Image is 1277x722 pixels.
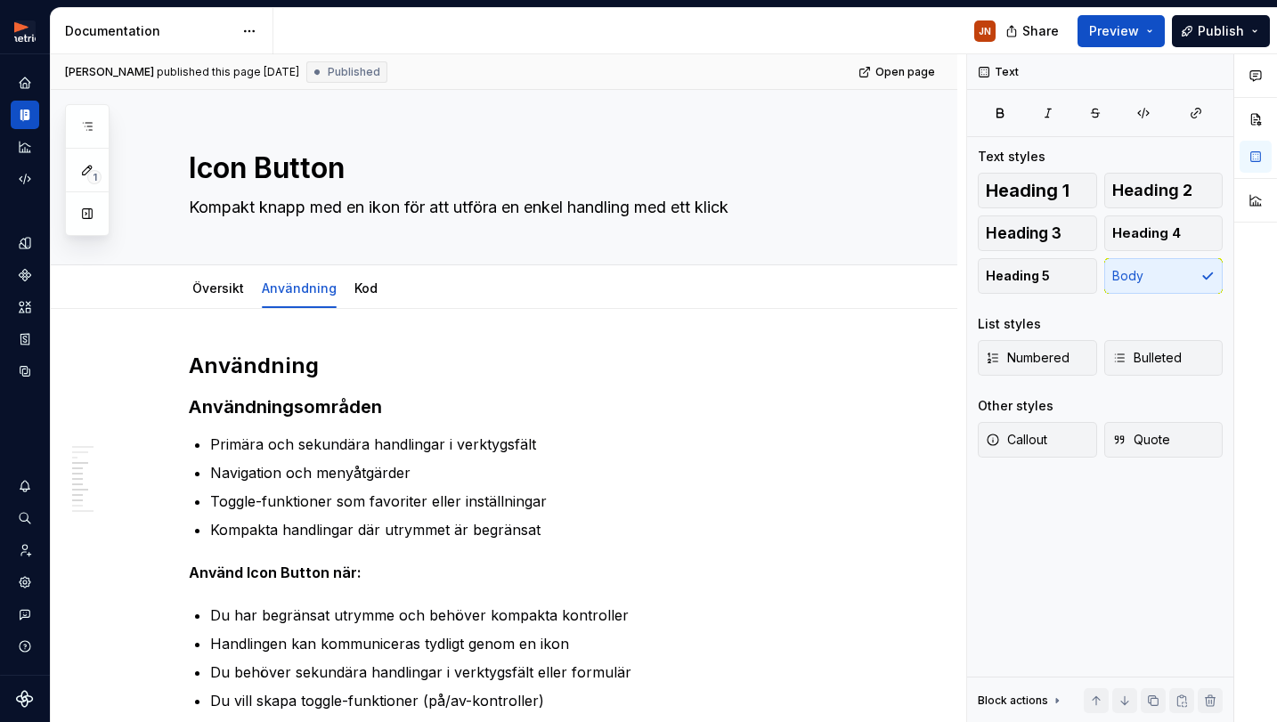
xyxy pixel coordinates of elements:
[189,564,362,581] strong: Använd Icon Button när:
[978,215,1097,251] button: Heading 3
[1112,431,1170,449] span: Quote
[210,519,862,540] p: Kompakta handlingar där utrymmet är begränsat
[11,504,39,532] button: Search ⌘K
[1104,422,1224,458] button: Quote
[978,315,1041,333] div: List styles
[14,20,36,42] img: fcc7d103-c4a6-47df-856c-21dae8b51a16.png
[347,269,385,306] div: Kod
[986,182,1070,199] span: Heading 1
[978,340,1097,376] button: Numbered
[185,147,858,190] textarea: Icon Button
[185,269,251,306] div: Översikt
[978,148,1045,166] div: Text styles
[853,60,943,85] a: Open page
[986,224,1061,242] span: Heading 3
[210,491,862,512] p: Toggle-funktioner som favoriter eller inställningar
[11,568,39,596] a: Settings
[986,349,1070,367] span: Numbered
[11,165,39,193] a: Code automation
[1112,349,1182,367] span: Bulleted
[16,690,34,708] svg: Supernova Logo
[996,15,1070,47] button: Share
[1022,22,1059,40] span: Share
[1089,22,1139,40] span: Preview
[986,431,1047,449] span: Callout
[978,258,1097,294] button: Heading 5
[157,65,299,79] div: published this page [DATE]
[1198,22,1244,40] span: Publish
[978,694,1048,708] div: Block actions
[979,24,991,38] div: JN
[978,422,1097,458] button: Callout
[978,688,1064,713] div: Block actions
[210,633,862,654] p: Handlingen kan kommuniceras tydligt genom en ikon
[11,229,39,257] a: Design tokens
[11,600,39,629] button: Contact support
[1104,215,1224,251] button: Heading 4
[210,690,862,711] p: Du vill skapa toggle-funktioner (på/av-kontroller)
[1078,15,1165,47] button: Preview
[1104,173,1224,208] button: Heading 2
[11,357,39,385] a: Data sources
[1104,340,1224,376] button: Bulleted
[1172,15,1270,47] button: Publish
[875,65,935,79] span: Open page
[210,462,862,483] p: Navigation och menyåtgärder
[978,173,1097,208] button: Heading 1
[255,269,344,306] div: Användning
[189,352,862,380] h2: Användning
[189,394,862,419] h3: Användningsområden
[1112,224,1181,242] span: Heading 4
[210,661,862,683] p: Du behöver sekundära handlingar i verktygsfält eller formulär
[65,22,233,40] div: Documentation
[11,69,39,97] a: Home
[11,133,39,161] a: Analytics
[11,101,39,129] a: Documentation
[328,65,380,79] span: Published
[11,293,39,321] a: Assets
[65,65,154,79] span: [PERSON_NAME]
[192,280,244,296] a: Översikt
[262,280,337,296] a: Användning
[986,267,1050,285] span: Heading 5
[978,397,1053,415] div: Other styles
[1112,182,1192,199] span: Heading 2
[210,604,862,626] p: Du har begränsat utrymme och behöver kompakta kontroller
[11,261,39,289] a: Components
[11,325,39,353] a: Storybook stories
[354,280,378,296] a: Kod
[11,536,39,564] a: Invite team
[185,193,858,222] textarea: Kompakt knapp med en ikon för att utföra en enkel handling med ett klick
[11,472,39,500] button: Notifications
[87,170,102,184] span: 1
[210,434,862,455] p: Primära och sekundära handlingar i verktygsfält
